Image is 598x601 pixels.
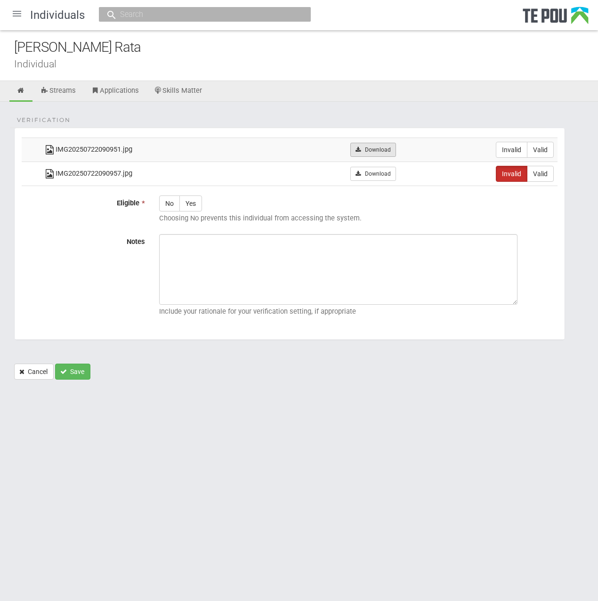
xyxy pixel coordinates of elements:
label: Invalid [496,142,527,158]
a: Cancel [14,364,54,380]
a: Skills Matter [147,81,210,102]
button: Save [55,364,90,380]
span: Eligible [117,199,139,207]
label: Invalid [496,166,527,182]
label: Valid [527,142,554,158]
p: Include your rationale for your verification setting, if appropriate [159,307,558,316]
td: IMG20250722090951.jpg [40,138,272,162]
input: Search [117,9,283,19]
div: [PERSON_NAME] Rata [14,37,598,57]
a: Download [350,167,396,181]
td: IMG20250722090957.jpg [40,162,272,186]
div: Individual [14,59,598,69]
p: Choosing No prevents this individual from accessing the system. [159,214,558,222]
label: Valid [527,166,554,182]
span: Verification [17,116,71,124]
a: Applications [84,81,146,102]
a: Download [350,143,396,157]
a: Streams [33,81,83,102]
label: No [159,195,180,211]
label: Yes [179,195,202,211]
span: Notes [127,237,145,246]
